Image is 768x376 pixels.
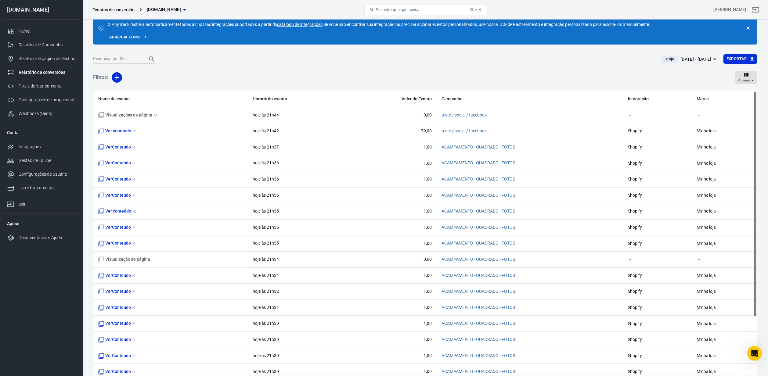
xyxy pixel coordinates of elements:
font: 0,00 [424,257,432,262]
font: VerConteúdo [105,305,131,310]
div: [PERSON_NAME] • 2h ago [10,97,58,101]
font: Minha loja [697,161,716,166]
div: Jose says… [5,59,117,103]
font: . [323,22,324,27]
font: [DOMAIN_NAME] [7,6,49,13]
div: right now you have this: [5,15,96,59]
font: VerConteúdo [105,177,131,181]
font: 1 [134,353,136,358]
a: ACAMPAMENTO - QUADRADO - FOTOS [442,369,515,374]
font: Shopify [628,177,642,182]
font: + [132,241,134,245]
font: VerConteúdo [105,289,131,294]
font: Configurações do usuário [19,172,67,177]
font: VerConteúdo [105,193,131,198]
font: + [132,305,134,310]
font: Se você não encontrar sua integração ou precisar acionar eventos personalizados, use nossa TAG de... [324,22,650,27]
font: Encontre qualquer coisa... [376,7,423,12]
font: ACAMPAMENTO - QUADRADO - FOTOS [442,177,515,181]
font: VerConteúdo [105,225,131,230]
font: Shopify [628,273,642,278]
font: + [132,161,134,165]
font: Minha loja [697,321,716,326]
button: fechar [744,24,752,32]
font: Conta [7,130,19,135]
font: hoje às 21h32 [253,289,279,294]
div: Jose says… [5,135,117,149]
font: － [628,113,632,117]
font: Visualizações de página [105,113,152,117]
a: teste / social / facebook [442,128,487,133]
font: + [132,353,134,358]
font: hoje às 21h36 [253,177,279,181]
font: ⌘ + K [470,7,481,12]
font: Shopify [628,225,642,230]
font: hoje às 21h44 [253,113,279,117]
div: And no, your cross domain settings are incorrect, but first let's work on the permalink [10,152,95,170]
a: ACAMPAMENTO - QUADRADO - FOTOS [442,225,515,230]
div: Jose says… [5,15,117,59]
font: 1 [134,289,136,294]
font: VerConteúdo [105,145,131,149]
font: 1 [134,370,136,374]
time: 2025-10-07T21:35:15-03:00 [253,209,279,213]
font: sair [19,202,26,206]
font: 1 [134,241,136,245]
font: Filtros: [93,74,108,80]
a: ACAMPAMENTO - QUADRADO - FOTOS [442,321,515,326]
iframe: Chat ao vivo do Intercom [747,346,762,361]
font: Campanha [442,97,463,102]
font: ACAMPAMENTO - QUADRADO - FOTOS [442,193,515,198]
span: ACAMPAMENTO - QUADRADO - FOTOS [442,369,515,375]
font: 79,00 [421,129,432,134]
a: Pixels de rastreamento [2,79,80,93]
font: + [132,273,134,278]
font: Shopify [628,145,642,150]
font: 2 [134,129,136,133]
font: hoje às 21h35 [253,209,279,213]
font: Relatório de página de destino [19,56,75,61]
a: Aprenda como [108,33,149,42]
font: Webhooks (saída) [19,111,52,116]
font: [PERSON_NAME] [714,7,746,12]
font: [DOMAIN_NAME] [147,7,181,12]
font: 1,00 [424,161,432,166]
a: ACAMPAMENTO - QUADRADO - FOTOS [442,160,515,165]
font: Shopify [628,193,642,198]
font: ACAMPAMENTO - QUADRADO - FOTOS [442,353,515,358]
a: Configurações de propriedade [2,93,80,107]
font: 1,00 [424,193,432,198]
font: 1,00 [424,273,432,278]
a: ACAMPAMENTO - QUADRADO - FOTOS [442,273,515,278]
time: 2025-10-07T21:30:25-03:00 [253,369,279,374]
a: sair [748,2,763,17]
font: hoje às 21h30 [253,337,279,342]
time: 2025-10-07T21:30:28-03:00 [253,353,279,358]
font: hoje às 21h30 [253,321,279,326]
font: Uso e faturamento [19,185,54,190]
font: Minha loja [697,273,716,278]
a: ACAMPAMENTO - QUADRADO - FOTOS [442,337,515,342]
font: hoje às 21h36 [253,193,279,198]
button: Colunas [735,71,757,84]
span: zurahome.es [147,6,181,13]
font: 1,00 [424,209,432,214]
font: Exportar [727,57,747,61]
span: Nome padrão do evento [98,256,150,263]
font: 1 [134,338,136,342]
font: ACAMPAMENTO - QUADRADO - FOTOS [442,145,515,149]
font: + [132,321,134,326]
font: Shopify [628,289,642,294]
span: ACAMPAMENTO - QUADRADO - FOTOS [442,208,515,214]
div: first please obtain the permalink [5,135,84,148]
a: catálogo de integrações [277,22,323,27]
font: － [697,257,701,262]
font: 1 [134,161,136,165]
time: 2025-10-07T21:44:48-03:00 [253,113,279,117]
font: Marca [697,97,709,102]
button: Start recording [39,200,44,205]
time: 2025-10-07T21:37:04-03:00 [253,145,279,149]
font: hoje às 21h36 [253,160,279,165]
a: Relatório de conversões [2,66,80,79]
font: 1,00 [424,177,432,182]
